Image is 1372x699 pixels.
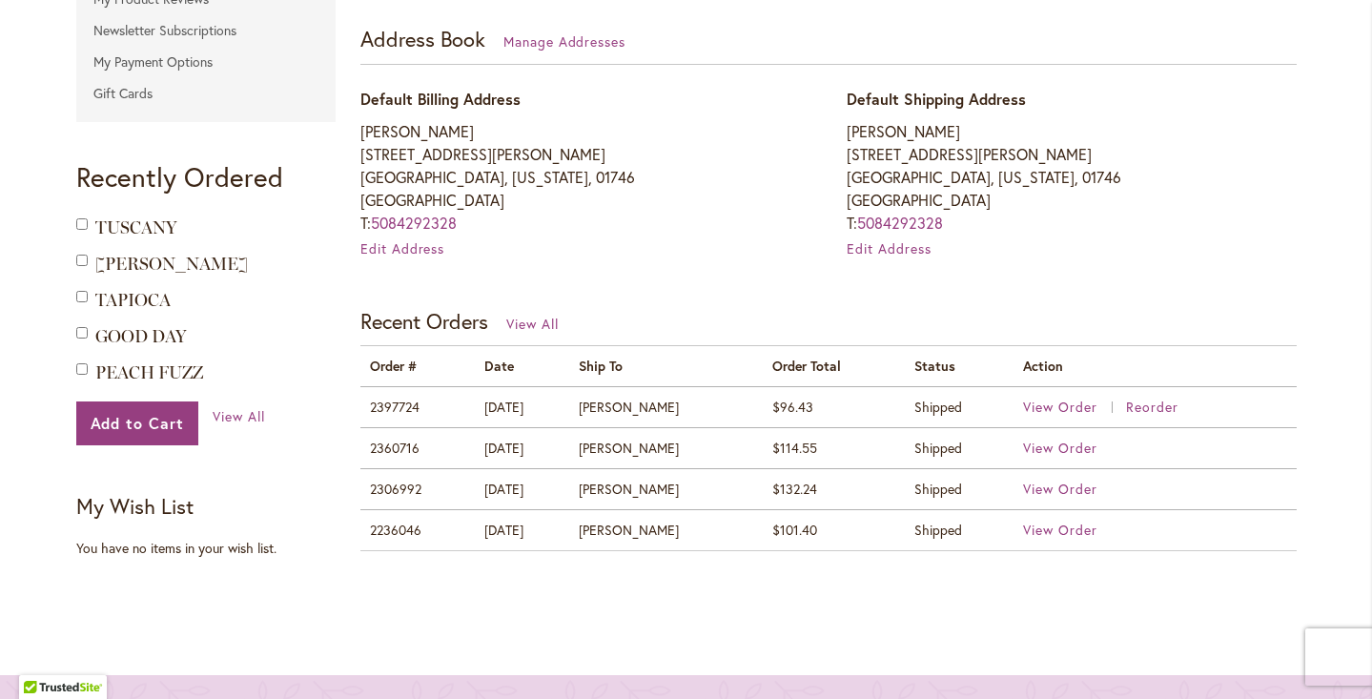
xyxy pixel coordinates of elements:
span: Default Shipping Address [847,89,1026,109]
span: View All [213,407,265,425]
iframe: Launch Accessibility Center [14,631,68,685]
a: GOOD DAY [95,326,186,347]
td: 2236046 [360,509,475,550]
a: View Order [1023,398,1122,416]
div: You have no items in your wish list. [76,539,348,558]
a: View Order [1023,521,1097,539]
td: [PERSON_NAME] [569,509,763,550]
span: View Order [1023,398,1097,416]
td: [PERSON_NAME] [569,468,763,509]
address: [PERSON_NAME] [STREET_ADDRESS][PERSON_NAME] [GEOGRAPHIC_DATA], [US_STATE], 01746 [GEOGRAPHIC_DATA... [847,120,1296,235]
span: $132.24 [772,480,817,498]
a: Manage Addresses [503,32,626,51]
span: Default Billing Address [360,89,521,109]
td: [PERSON_NAME] [569,427,763,468]
td: [PERSON_NAME] [569,386,763,427]
th: Action [1014,346,1296,386]
a: Newsletter Subscriptions [76,16,337,45]
span: $114.55 [772,439,817,457]
a: My Payment Options [76,48,337,76]
td: [DATE] [475,427,569,468]
a: PEACH FUZZ [95,362,203,383]
a: View Order [1023,439,1097,457]
address: [PERSON_NAME] [STREET_ADDRESS][PERSON_NAME] [GEOGRAPHIC_DATA], [US_STATE], 01746 [GEOGRAPHIC_DATA... [360,120,809,235]
th: Ship To [569,346,763,386]
td: Shipped [905,509,1014,550]
td: Shipped [905,468,1014,509]
a: View All [213,407,265,426]
td: Shipped [905,427,1014,468]
a: TAPIOCA [95,290,171,311]
td: [DATE] [475,386,569,427]
a: 5084292328 [857,213,943,233]
span: $101.40 [772,521,817,539]
a: Reorder [1126,398,1178,416]
a: 5084292328 [371,213,457,233]
th: Order Total [763,346,905,386]
span: $96.43 [772,398,813,416]
span: Add to Cart [91,413,185,433]
th: Order # [360,346,475,386]
th: Date [475,346,569,386]
td: 2360716 [360,427,475,468]
strong: Address Book [360,25,485,52]
td: 2306992 [360,468,475,509]
td: 2397724 [360,386,475,427]
a: View All [506,315,559,333]
a: Edit Address [847,239,932,257]
a: Edit Address [360,239,445,257]
a: [PERSON_NAME] [95,254,248,275]
a: View Order [1023,480,1097,498]
th: Status [905,346,1014,386]
td: [DATE] [475,509,569,550]
strong: Recently Ordered [76,159,283,195]
td: [DATE] [475,468,569,509]
strong: My Wish List [76,492,194,520]
button: Add to Cart [76,401,199,445]
strong: Recent Orders [360,307,488,335]
td: Shipped [905,386,1014,427]
a: TUSCANY [95,217,176,238]
a: Gift Cards [76,79,337,108]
